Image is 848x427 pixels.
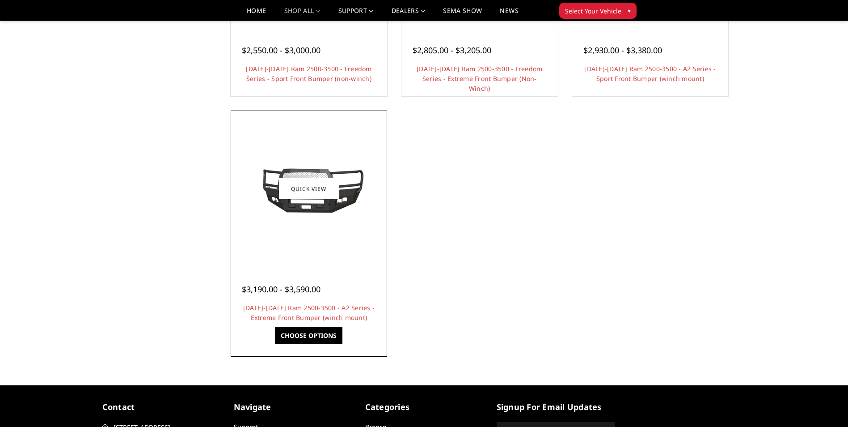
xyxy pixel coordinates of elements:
h5: Categories [365,401,483,413]
a: [DATE]-[DATE] Ram 2500-3500 - Freedom Series - Sport Front Bumper (non-winch) [246,64,371,83]
h5: contact [102,401,220,413]
span: ▾ [628,6,631,15]
img: 2019-2025 Ram 2500-3500 - A2 Series - Extreme Front Bumper (winch mount) [237,157,380,221]
iframe: Chat Widget [803,384,848,427]
h5: Navigate [234,401,352,413]
h5: signup for email updates [497,401,615,413]
span: Select Your Vehicle [565,6,621,16]
span: $2,805.00 - $3,205.00 [413,45,491,56]
a: Choose Options [275,327,342,344]
a: Home [247,8,266,21]
span: $2,550.00 - $3,000.00 [242,45,321,56]
a: shop all [284,8,321,21]
a: [DATE]-[DATE] Ram 2500-3500 - A2 Series - Extreme Front Bumper (winch mount) [243,303,375,322]
button: Select Your Vehicle [559,3,637,19]
span: $3,190.00 - $3,590.00 [242,284,321,295]
a: SEMA Show [443,8,482,21]
span: $2,930.00 - $3,380.00 [583,45,662,56]
a: [DATE]-[DATE] Ram 2500-3500 - Freedom Series - Extreme Front Bumper (Non-Winch) [417,64,542,93]
a: Support [338,8,374,21]
a: News [500,8,518,21]
a: Quick view [279,179,339,200]
a: Dealers [392,8,426,21]
a: [DATE]-[DATE] Ram 2500-3500 - A2 Series - Sport Front Bumper (winch mount) [584,64,716,83]
a: 2019-2025 Ram 2500-3500 - A2 Series - Extreme Front Bumper (winch mount) [233,113,385,265]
